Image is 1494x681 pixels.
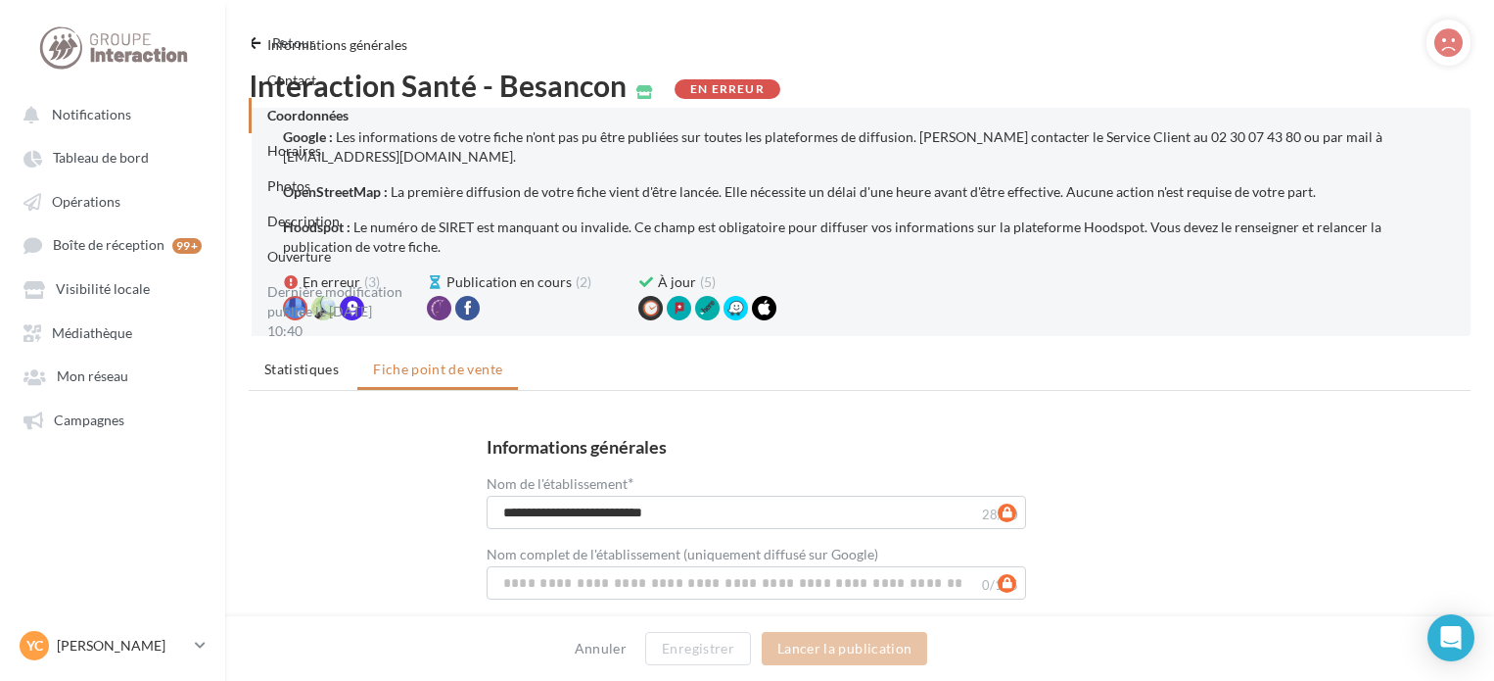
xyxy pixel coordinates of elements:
div: Informations générales [487,438,667,456]
a: Visibilité locale [12,270,213,306]
span: Campagnes [54,412,124,428]
a: Campagnes [12,402,213,437]
span: Tableau de bord [53,150,149,167]
a: YC [PERSON_NAME] [16,627,210,664]
p: Les informations de votre fiche n'ont pas pu être publiées sur toutes les plateformes de diffusio... [283,128,1382,165]
label: Nom complet de l'établissement (uniquement diffusé sur Google) [487,548,878,561]
span: Mon réseau [57,368,128,385]
a: Informations générales [267,36,407,53]
span: Médiathèque [52,324,132,341]
span: (2) [576,272,591,292]
a: Boîte de réception 99+ [12,226,213,263]
div: Dernière modification publiée le [DATE] 10:40 [249,274,425,349]
span: Statistiques [264,361,339,377]
span: Notifications [52,106,131,122]
a: Mon réseau [12,358,213,393]
a: Tableau de bord [12,139,213,174]
a: Photos [267,177,310,194]
a: Description [267,213,340,229]
a: Médiathèque [12,315,213,350]
button: Enregistrer [645,632,751,665]
a: Opérations [12,183,213,219]
div: En erreur [675,79,780,99]
p: [PERSON_NAME] [57,636,187,656]
button: Lancer la publication [762,632,927,665]
a: Contact [267,72,316,88]
span: YC [26,636,43,656]
a: Ouverture [267,248,331,265]
label: 0/125 [982,579,1018,592]
div: 99+ [172,238,202,254]
label: Nom de l'établissement [487,475,633,491]
span: (5) [700,272,716,292]
label: 28/50 [982,509,1018,521]
p: La première diffusion de votre fiche vient d'être lancée. Elle nécessite un délai d'une heure ava... [391,183,1316,200]
span: Opérations [52,193,120,210]
span: Visibilité locale [56,281,150,298]
a: Horaires [267,142,321,159]
button: Notifications [12,96,206,131]
span: Boîte de réception [53,237,164,254]
p: Le numéro de SIRET est manquant ou invalide. Ce champ est obligatoire pour diffuser vos informati... [283,219,1381,255]
span: À jour [658,272,696,292]
a: Coordonnées [267,107,349,123]
div: Open Intercom Messenger [1427,614,1474,661]
button: Annuler [567,637,634,660]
